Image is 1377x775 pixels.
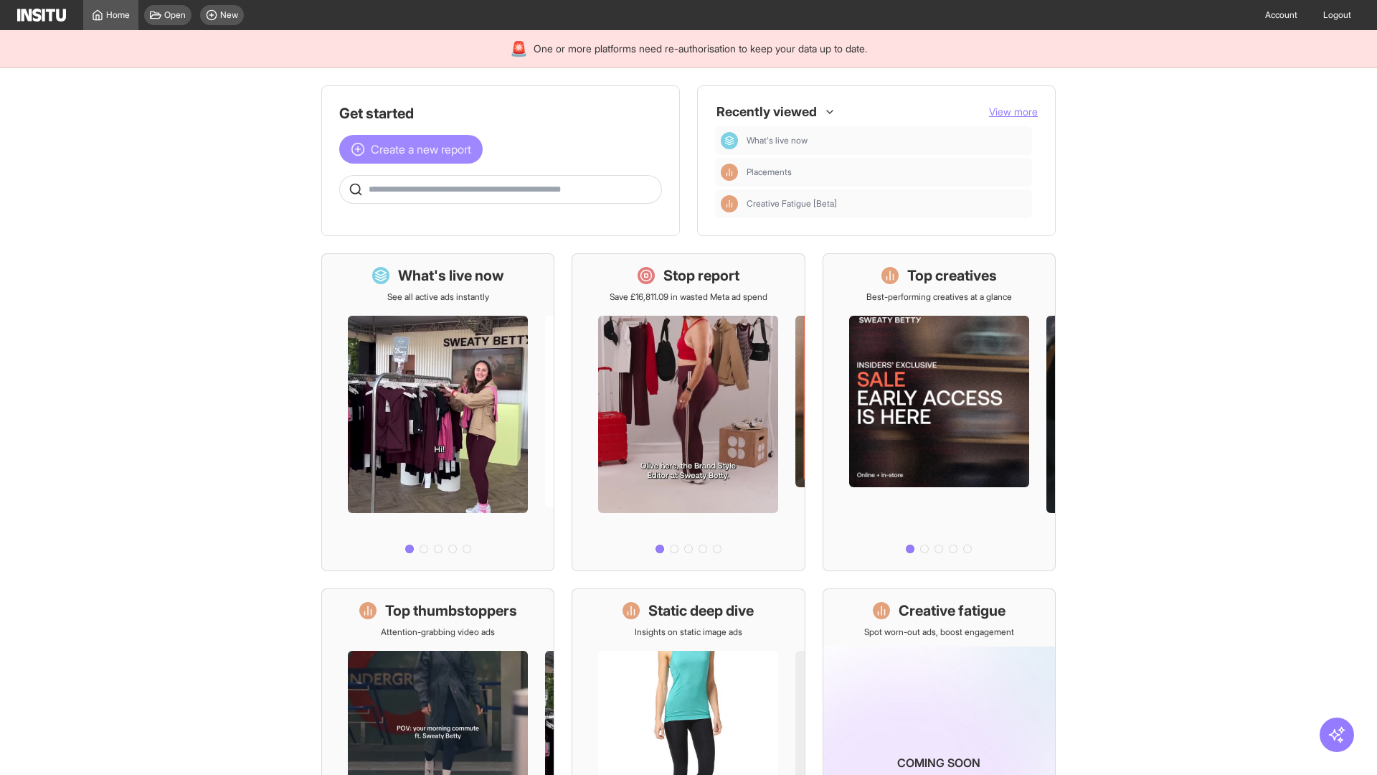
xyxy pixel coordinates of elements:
div: 🚨 [510,39,528,59]
span: New [220,9,238,21]
h1: Get started [339,103,662,123]
span: View more [989,105,1038,118]
button: View more [989,105,1038,119]
span: Placements [747,166,1026,178]
p: Best-performing creatives at a glance [866,291,1012,303]
span: Creative Fatigue [Beta] [747,198,1026,210]
p: See all active ads instantly [387,291,489,303]
div: Dashboard [721,132,738,149]
a: Stop reportSave £16,811.09 in wasted Meta ad spend [572,253,805,571]
h1: Top creatives [907,266,997,286]
div: Insights [721,164,738,181]
span: Create a new report [371,141,471,158]
span: What's live now [747,135,1026,146]
p: Attention-grabbing video ads [381,626,495,638]
p: Save £16,811.09 in wasted Meta ad spend [610,291,767,303]
button: Create a new report [339,135,483,164]
span: Open [164,9,186,21]
h1: Static deep dive [648,601,754,621]
h1: Top thumbstoppers [385,601,517,621]
p: Insights on static image ads [635,626,742,638]
img: Logo [17,9,66,22]
span: Creative Fatigue [Beta] [747,198,837,210]
h1: Stop report [663,266,739,286]
h1: What's live now [398,266,504,286]
span: One or more platforms need re-authorisation to keep your data up to date. [534,42,867,56]
a: Top creativesBest-performing creatives at a glance [823,253,1056,571]
span: What's live now [747,135,808,146]
span: Home [106,9,130,21]
div: Insights [721,195,738,212]
span: Placements [747,166,792,178]
a: What's live nowSee all active ads instantly [321,253,554,571]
